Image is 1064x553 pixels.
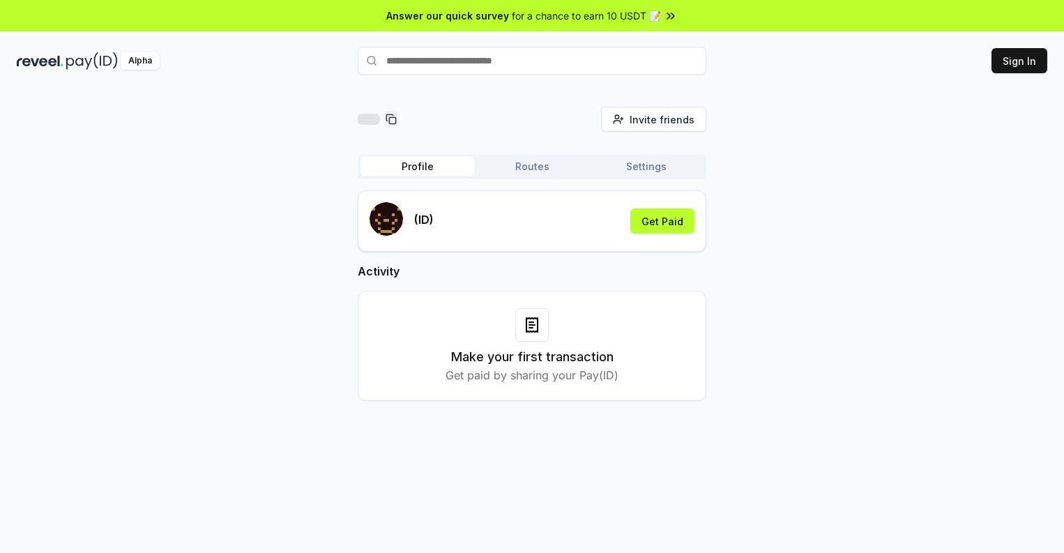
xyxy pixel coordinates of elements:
button: Invite friends [601,107,706,132]
div: Alpha [121,52,160,70]
button: Sign In [991,48,1047,73]
span: Answer our quick survey [386,8,509,23]
h2: Activity [358,263,706,280]
p: (ID) [414,211,434,228]
p: Get paid by sharing your Pay(ID) [446,367,618,384]
img: reveel_dark [17,52,63,70]
button: Profile [360,157,475,176]
span: Invite friends [630,112,694,127]
button: Settings [589,157,704,176]
span: for a chance to earn 10 USDT 📝 [512,8,661,23]
img: pay_id [66,52,118,70]
h3: Make your first transaction [451,347,614,367]
button: Get Paid [630,209,694,234]
button: Routes [475,157,589,176]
